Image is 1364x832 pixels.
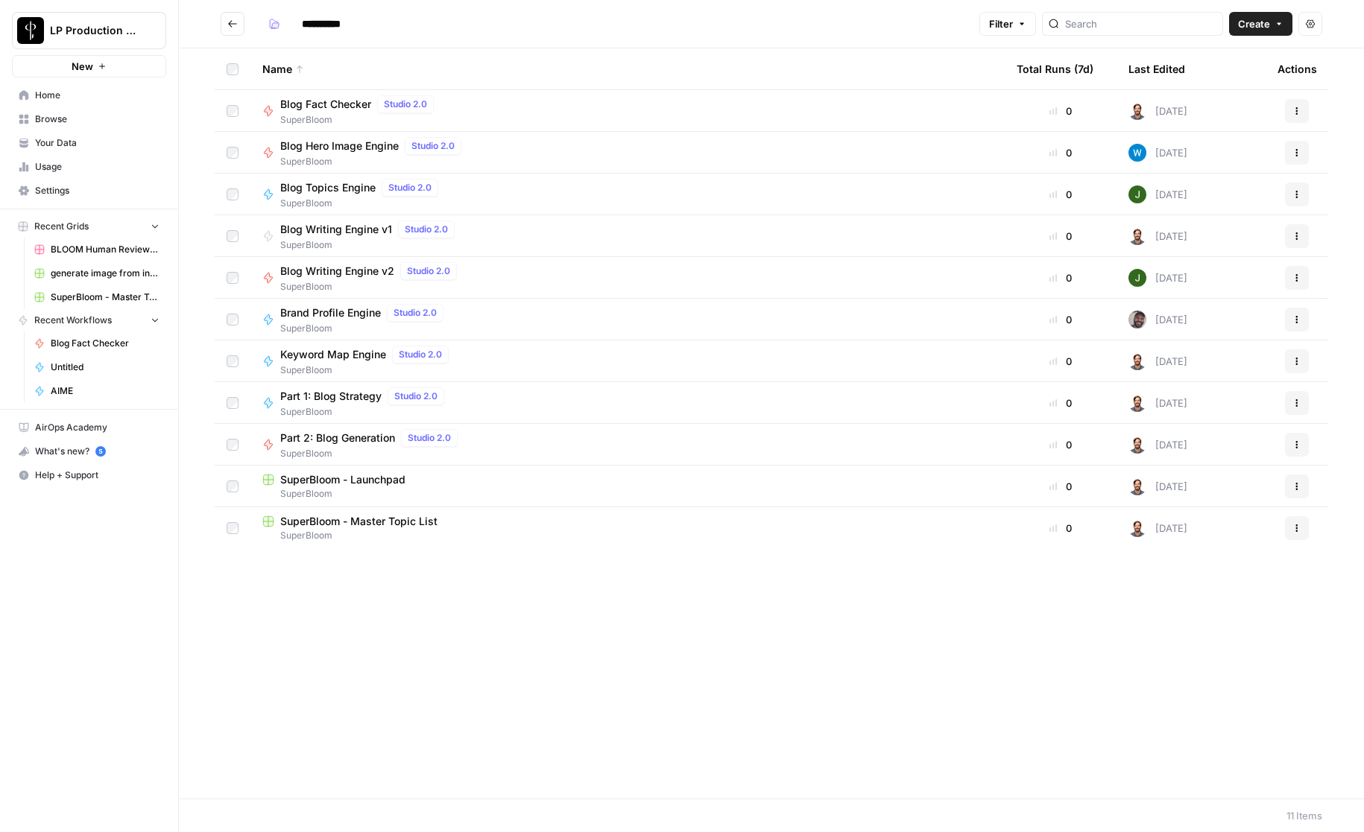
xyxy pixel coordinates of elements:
div: What's new? [13,440,165,463]
span: New [72,59,93,74]
div: 0 [1017,437,1105,452]
a: generate image from input image (copyright tests) duplicate Grid [28,261,166,285]
span: Usage [35,160,160,174]
span: Blog Fact Checker [51,337,160,350]
img: e6dqg6lbdbpjqp1a7mpgiwrn07v8 [1128,144,1146,162]
div: [DATE] [1128,227,1187,245]
a: Home [12,83,166,107]
a: Settings [12,179,166,203]
button: Recent Grids [12,215,166,238]
a: Brand Profile EngineStudio 2.0SuperBloom [262,304,993,335]
img: fdbthlkohqvq3b2ybzi3drh0kqcb [1128,227,1146,245]
span: SuperBloom [262,529,993,542]
span: Blog Fact Checker [280,97,371,112]
a: Part 1: Blog StrategyStudio 2.0SuperBloom [262,387,993,419]
a: Blog Hero Image EngineStudio 2.0SuperBloom [262,137,993,168]
img: fdbthlkohqvq3b2ybzi3drh0kqcb [1128,477,1146,495]
div: [DATE] [1128,185,1187,203]
span: Keyword Map Engine [280,347,386,362]
div: Last Edited [1128,48,1185,89]
span: SuperBloom [280,197,444,210]
span: Studio 2.0 [408,431,451,445]
span: SuperBloom [262,487,993,501]
img: fdbthlkohqvq3b2ybzi3drh0kqcb [1128,394,1146,412]
div: [DATE] [1128,436,1187,454]
span: Filter [989,16,1013,31]
img: olqs3go1b4m73rizhvw5914cwa42 [1128,269,1146,287]
a: Your Data [12,131,166,155]
span: Home [35,89,160,102]
span: Untitled [51,361,160,374]
button: Workspace: LP Production Workloads [12,12,166,49]
span: Blog Writing Engine v2 [280,264,394,279]
span: generate image from input image (copyright tests) duplicate Grid [51,267,160,280]
div: [DATE] [1128,352,1187,370]
button: What's new? 5 [12,439,166,463]
span: SuperBloom [280,405,450,419]
span: Studio 2.0 [384,98,427,111]
button: Recent Workflows [12,309,166,331]
a: Part 2: Blog GenerationStudio 2.0SuperBloom [262,429,993,460]
span: SuperBloom - Master Topic List [51,290,160,304]
div: 0 [1017,145,1105,160]
div: 0 [1017,354,1105,369]
button: New [12,55,166,77]
div: [DATE] [1128,144,1187,162]
div: 0 [1017,479,1105,494]
span: SuperBloom [280,447,464,460]
a: Browse [12,107,166,131]
span: Blog Topics Engine [280,180,376,195]
span: Brand Profile Engine [280,305,381,320]
span: Studio 2.0 [399,348,442,361]
span: Blog Writing Engine v1 [280,222,392,237]
a: AirOps Academy [12,416,166,439]
span: Settings [35,184,160,197]
span: SuperBloom [280,280,463,293]
div: Total Runs (7d) [1017,48,1093,89]
span: Recent Workflows [34,314,112,327]
a: Blog Fact Checker [28,331,166,355]
span: Recent Grids [34,220,89,233]
img: olqs3go1b4m73rizhvw5914cwa42 [1128,185,1146,203]
div: 0 [1017,104,1105,118]
div: 0 [1017,396,1105,410]
div: Name [262,48,993,89]
a: Blog Fact CheckerStudio 2.0SuperBloom [262,95,993,127]
div: 0 [1017,187,1105,202]
img: dw2bym9oh1lendkl0jcyb9jgpgea [1128,311,1146,328]
span: Studio 2.0 [394,390,438,403]
span: SuperBloom [280,238,461,252]
div: [DATE] [1128,477,1187,495]
a: Blog Topics EngineStudio 2.0SuperBloom [262,179,993,210]
button: Create [1229,12,1292,36]
span: Part 1: Blog Strategy [280,389,382,404]
span: Create [1238,16,1270,31]
div: 0 [1017,312,1105,327]
span: LP Production Workloads [50,23,140,38]
img: fdbthlkohqvq3b2ybzi3drh0kqcb [1128,102,1146,120]
a: Blog Writing Engine v2Studio 2.0SuperBloom [262,262,993,293]
div: 0 [1017,270,1105,285]
text: 5 [98,448,102,455]
img: fdbthlkohqvq3b2ybzi3drh0kqcb [1128,519,1146,537]
span: Part 2: Blog Generation [280,431,395,445]
span: BLOOM Human Review (ver2) [51,243,160,256]
span: SuperBloom - Master Topic List [280,514,438,529]
img: fdbthlkohqvq3b2ybzi3drh0kqcb [1128,436,1146,454]
a: SuperBloom - Master Topic ListSuperBloom [262,514,993,542]
a: SuperBloom - LaunchpadSuperBloom [262,472,993,501]
span: SuperBloom [280,113,440,127]
a: Untitled [28,355,166,379]
div: [DATE] [1128,394,1187,412]
span: Studio 2.0 [388,181,432,194]
div: [DATE] [1128,311,1187,328]
button: Filter [979,12,1036,36]
span: AirOps Academy [35,421,160,434]
input: Search [1065,16,1216,31]
span: Your Data [35,136,160,150]
div: 0 [1017,229,1105,244]
a: BLOOM Human Review (ver2) [28,238,166,261]
span: Blog Hero Image Engine [280,139,399,153]
span: Browse [35,112,160,126]
span: Studio 2.0 [405,223,448,236]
